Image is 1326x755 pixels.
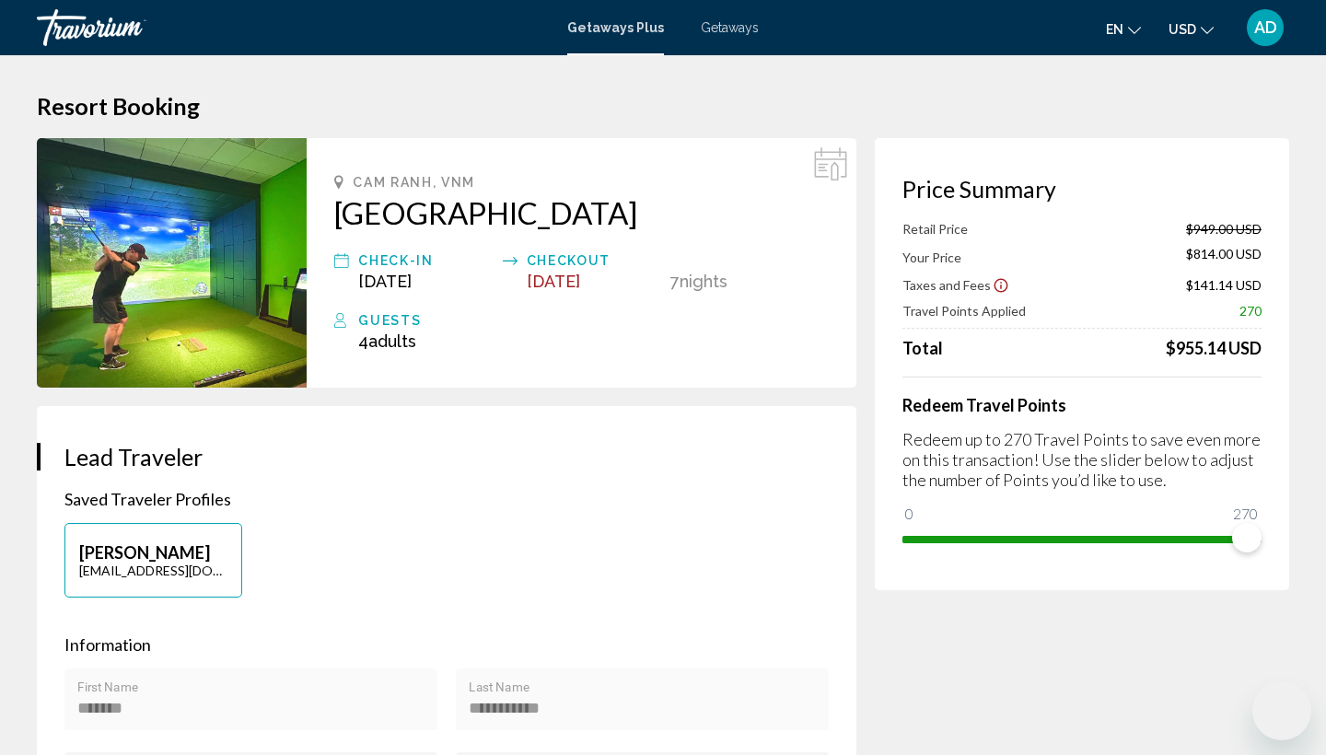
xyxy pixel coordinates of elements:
[358,331,416,351] span: 4
[527,272,580,291] span: [DATE]
[358,309,829,331] div: Guests
[527,250,661,272] div: Checkout
[902,275,1009,294] button: Show Taxes and Fees breakdown
[567,20,664,35] a: Getaways Plus
[701,20,759,35] a: Getaways
[902,277,991,293] span: Taxes and Fees
[1186,221,1262,237] span: $949.00 USD
[368,331,416,351] span: Adults
[902,395,1262,415] h4: Redeem Travel Points
[334,194,829,231] a: [GEOGRAPHIC_DATA]
[1241,8,1289,47] button: User Menu
[680,272,727,291] span: Nights
[902,221,968,237] span: Retail Price
[37,9,549,46] a: Travorium
[37,92,1289,120] h1: Resort Booking
[64,523,242,598] button: [PERSON_NAME][EMAIL_ADDRESS][DOMAIN_NAME]
[1166,338,1262,358] div: $955.14 USD
[902,429,1262,490] p: Redeem up to 270 Travel Points to save even more on this transaction! Use the slider below to adj...
[1186,277,1262,293] span: $141.14 USD
[1230,503,1261,525] span: 270
[1239,303,1262,319] span: 270
[79,563,227,578] p: [EMAIL_ADDRESS][DOMAIN_NAME]
[79,542,227,563] p: [PERSON_NAME]
[1186,246,1262,266] span: $814.00 USD
[353,175,475,190] span: Cam Ranh, VNM
[902,250,961,265] span: Your Price
[1106,22,1123,37] span: en
[1169,16,1214,42] button: Change currency
[902,175,1262,203] h3: Price Summary
[358,272,412,291] span: [DATE]
[1169,22,1196,37] span: USD
[1106,16,1141,42] button: Change language
[993,276,1009,293] button: Show Taxes and Fees disclaimer
[64,634,829,655] p: Information
[902,338,943,358] span: Total
[358,250,493,272] div: Check-In
[1252,681,1311,740] iframe: Кнопка запуска окна обмена сообщениями
[902,303,1026,319] span: Travel Points Applied
[670,272,680,291] span: 7
[64,489,829,509] p: Saved Traveler Profiles
[64,443,829,470] h3: Lead Traveler
[902,503,916,525] span: 0
[1254,18,1277,37] span: AD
